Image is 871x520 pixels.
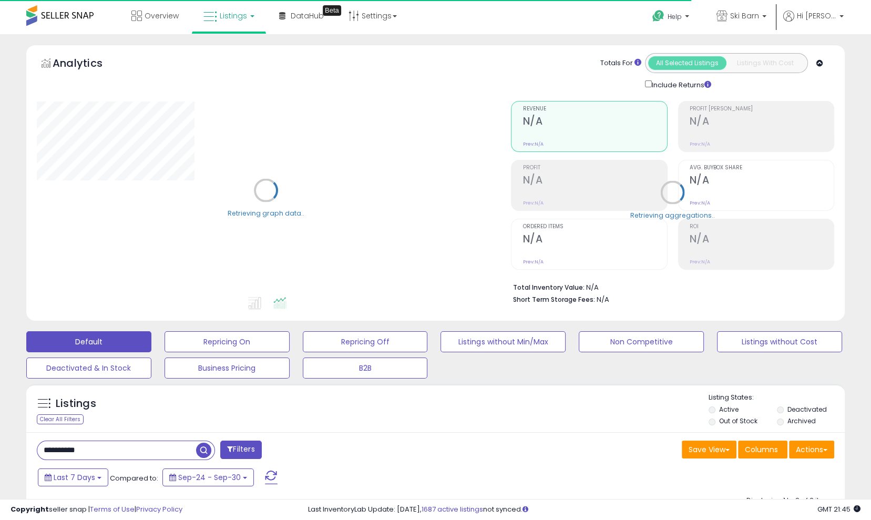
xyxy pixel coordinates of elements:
div: Tooltip anchor [323,5,341,16]
button: Columns [738,441,787,458]
button: Actions [789,441,834,458]
div: Displaying 1 to 2 of 2 items [746,496,834,506]
a: Help [644,2,700,34]
button: Sep-24 - Sep-30 [162,468,254,486]
span: Listings [220,11,247,21]
p: Listing States: [709,393,845,403]
span: Last 7 Days [54,472,95,483]
span: Compared to: [110,473,158,483]
h5: Listings [56,396,96,411]
button: Listings without Min/Max [440,331,566,352]
button: Save View [682,441,736,458]
a: Terms of Use [90,504,135,514]
span: DataHub [291,11,324,21]
button: All Selected Listings [648,56,726,70]
label: Active [719,405,739,414]
strong: Copyright [11,504,49,514]
button: B2B [303,358,428,379]
span: Sep-24 - Sep-30 [178,472,241,483]
button: Last 7 Days [38,468,108,486]
span: Overview [145,11,179,21]
div: Last InventoryLab Update: [DATE], not synced. [308,505,860,515]
button: Filters [220,441,261,459]
div: Clear All Filters [37,414,84,424]
label: Archived [787,416,815,425]
button: Deactivated & In Stock [26,358,151,379]
div: Totals For [600,58,641,68]
div: Retrieving aggregations.. [630,210,715,220]
label: Out of Stock [719,416,757,425]
span: Ski Barn [730,11,759,21]
span: 2025-10-8 21:45 GMT [817,504,860,514]
i: Get Help [652,9,665,23]
button: Non Competitive [579,331,704,352]
button: Repricing On [165,331,290,352]
button: Business Pricing [165,358,290,379]
a: 1687 active listings [422,504,483,514]
div: Retrieving graph data.. [228,208,304,218]
h5: Analytics [53,56,123,73]
a: Hi [PERSON_NAME] [783,11,844,34]
span: Columns [745,444,778,455]
div: seller snap | | [11,505,182,515]
button: Default [26,331,151,352]
label: Deactivated [787,405,826,414]
button: Listings With Cost [726,56,804,70]
button: Repricing Off [303,331,428,352]
span: Hi [PERSON_NAME] [797,11,836,21]
span: Help [668,12,682,21]
button: Listings without Cost [717,331,842,352]
div: Include Returns [637,78,724,90]
a: Privacy Policy [136,504,182,514]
